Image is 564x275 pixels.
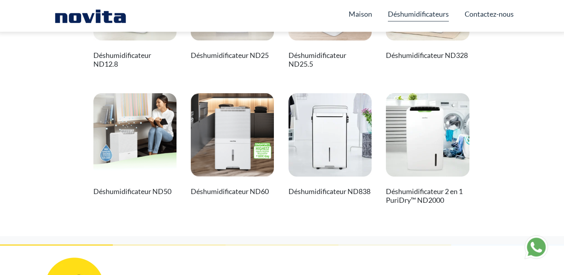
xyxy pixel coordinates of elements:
[93,51,151,68] font: Déshumidificateur ND12.8
[465,6,514,21] a: Contactez-nous
[386,51,468,60] font: Déshumidificateur ND328
[289,51,346,68] font: Déshumidificateur ND25.5
[191,187,269,196] font: Déshumidificateur ND60
[93,93,177,200] a: Déshumidificateur ND50
[289,93,372,200] a: Déshumidificateur ND838
[388,6,449,21] a: Déshumidificateurs
[388,10,449,18] font: Déshumidificateurs
[386,93,469,208] a: Déshumidificateur 2 en 1 PuriDry™ ND2000
[465,10,514,18] font: Contactez-nous
[349,10,372,18] font: Maison
[386,187,463,204] font: Déshumidificateur 2 en 1 PuriDry™ ND2000
[289,187,370,196] font: Déshumidificateur ND838
[191,51,269,60] font: Déshumidificateur ND25
[191,93,274,200] a: Déshumidificateur ND60
[349,6,372,21] a: Maison
[51,8,130,24] img: Novita
[93,187,171,196] font: Déshumidificateur ND50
